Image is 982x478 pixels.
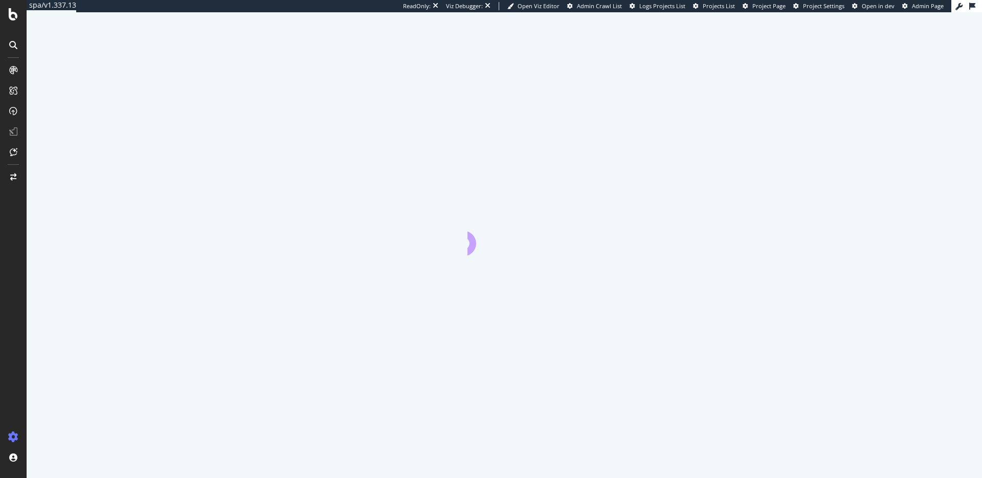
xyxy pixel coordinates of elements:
a: Open Viz Editor [507,2,560,10]
div: animation [467,219,541,255]
a: Project Settings [793,2,844,10]
span: Project Settings [803,2,844,10]
div: ReadOnly: [403,2,431,10]
span: Projects List [703,2,735,10]
span: Open Viz Editor [518,2,560,10]
a: Projects List [693,2,735,10]
a: Project Page [743,2,786,10]
div: Viz Debugger: [446,2,483,10]
span: Logs Projects List [639,2,685,10]
span: Project Page [752,2,786,10]
a: Admin Page [902,2,944,10]
span: Open in dev [862,2,895,10]
span: Admin Page [912,2,944,10]
a: Logs Projects List [630,2,685,10]
span: Admin Crawl List [577,2,622,10]
a: Open in dev [852,2,895,10]
a: Admin Crawl List [567,2,622,10]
